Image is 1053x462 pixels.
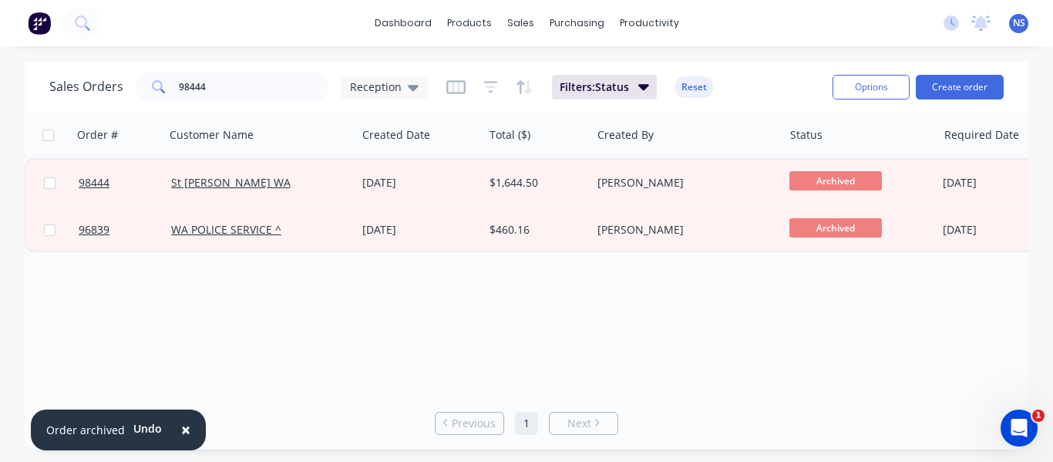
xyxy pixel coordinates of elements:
span: Filters: Status [560,79,629,95]
a: St [PERSON_NAME] WA [171,175,291,190]
span: 96839 [79,222,109,238]
a: 96839 [79,207,171,253]
span: 1 [1032,410,1045,422]
h1: Sales Orders [49,79,123,94]
a: dashboard [367,12,439,35]
button: Filters:Status [552,75,657,99]
a: Previous page [436,416,503,431]
div: [PERSON_NAME] [597,175,768,191]
button: Create order [916,75,1004,99]
span: × [181,419,190,440]
div: Total ($) [489,127,530,143]
div: Status [790,127,823,143]
img: Factory [28,12,51,35]
button: Reset [675,76,713,98]
span: Previous [452,416,496,431]
input: Search... [179,72,329,103]
div: sales [500,12,542,35]
ul: Pagination [429,412,624,435]
div: products [439,12,500,35]
span: Next [567,416,591,431]
span: Reception [350,79,402,95]
a: WA POLICE SERVICE ^ [171,222,281,237]
div: Customer Name [170,127,254,143]
iframe: Intercom live chat [1001,410,1038,447]
div: [DATE] [362,222,477,238]
button: Options [833,75,910,99]
button: Undo [125,417,170,440]
span: NS [1013,16,1025,30]
div: Order # [77,127,118,143]
div: productivity [612,12,687,35]
div: Order archived [46,422,125,438]
a: Page 1 is your current page [515,412,538,435]
a: 98444 [79,160,171,206]
div: Created By [597,127,654,143]
div: Required Date [944,127,1019,143]
div: Created Date [362,127,430,143]
div: [DATE] [362,175,477,191]
div: $1,644.50 [489,175,580,191]
span: Archived [789,218,882,238]
span: 98444 [79,175,109,191]
button: Close [166,412,206,449]
div: $460.16 [489,222,580,238]
div: purchasing [542,12,612,35]
div: [PERSON_NAME] [597,222,768,238]
a: Next page [550,416,617,431]
span: Archived [789,171,882,191]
